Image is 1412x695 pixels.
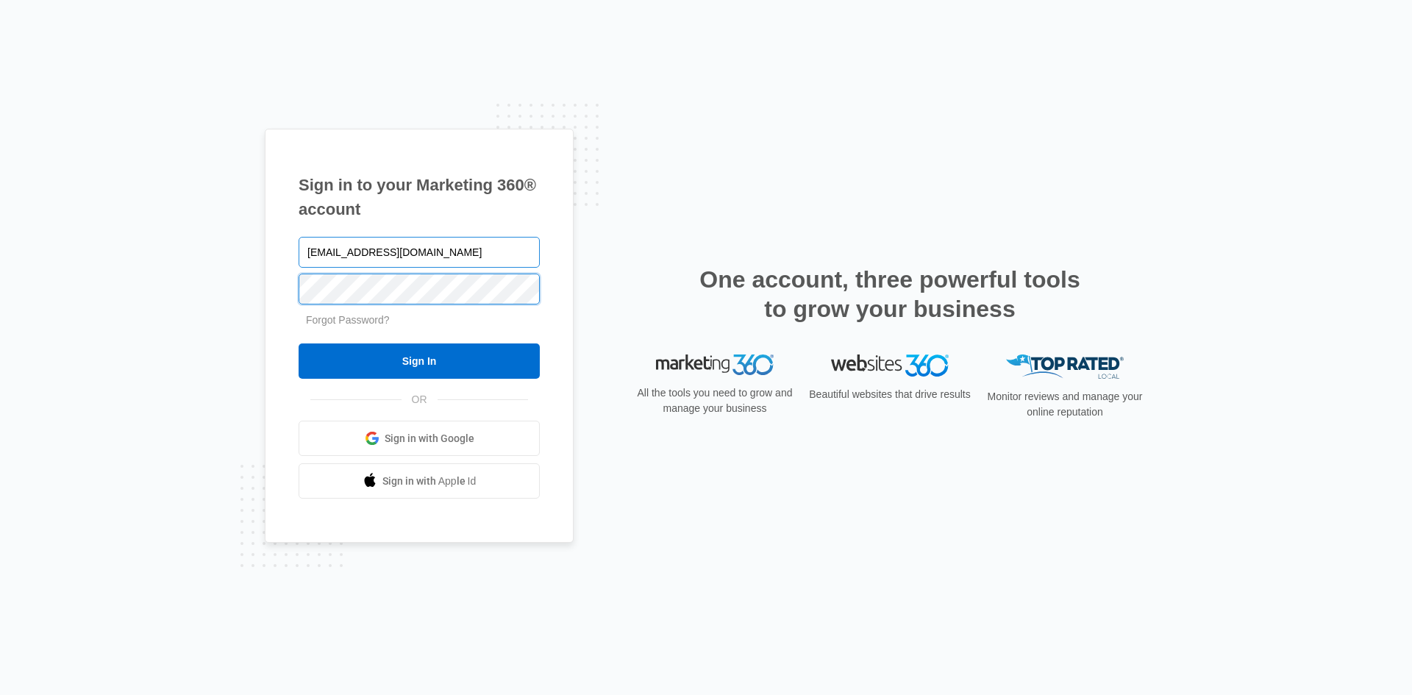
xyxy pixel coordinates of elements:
p: Beautiful websites that drive results [807,387,972,402]
a: Sign in with Google [299,421,540,456]
h2: One account, three powerful tools to grow your business [695,265,1085,324]
p: All the tools you need to grow and manage your business [632,385,797,416]
p: Monitor reviews and manage your online reputation [983,389,1147,420]
a: Forgot Password? [306,314,390,326]
img: Marketing 360 [656,354,774,375]
h1: Sign in to your Marketing 360® account [299,173,540,221]
img: Top Rated Local [1006,354,1124,379]
span: Sign in with Google [385,431,474,446]
span: OR [402,392,438,407]
a: Sign in with Apple Id [299,463,540,499]
input: Sign In [299,343,540,379]
span: Sign in with Apple Id [382,474,477,489]
input: Email [299,237,540,268]
img: Websites 360 [831,354,949,376]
